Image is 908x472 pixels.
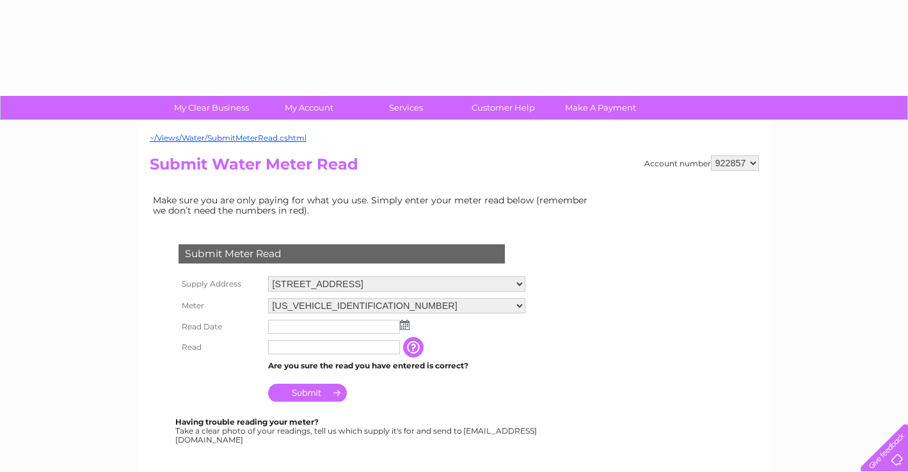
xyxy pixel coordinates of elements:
a: My Account [256,96,362,120]
td: Are you sure the read you have entered is correct? [265,358,529,374]
div: Account number [644,155,759,171]
a: Make A Payment [548,96,653,120]
img: ... [400,320,410,330]
input: Submit [268,384,347,402]
th: Meter [175,295,265,317]
th: Read Date [175,317,265,337]
h2: Submit Water Meter Read [150,155,759,180]
a: Customer Help [450,96,556,120]
a: Services [353,96,459,120]
th: Read [175,337,265,358]
a: ~/Views/Water/SubmitMeterRead.cshtml [150,133,307,143]
div: Submit Meter Read [179,244,505,264]
th: Supply Address [175,273,265,295]
b: Having trouble reading your meter? [175,417,319,427]
td: Make sure you are only paying for what you use. Simply enter your meter read below (remember we d... [150,192,598,219]
div: Take a clear photo of your readings, tell us which supply it's for and send to [EMAIL_ADDRESS][DO... [175,418,539,444]
a: My Clear Business [159,96,264,120]
input: Information [403,337,426,358]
